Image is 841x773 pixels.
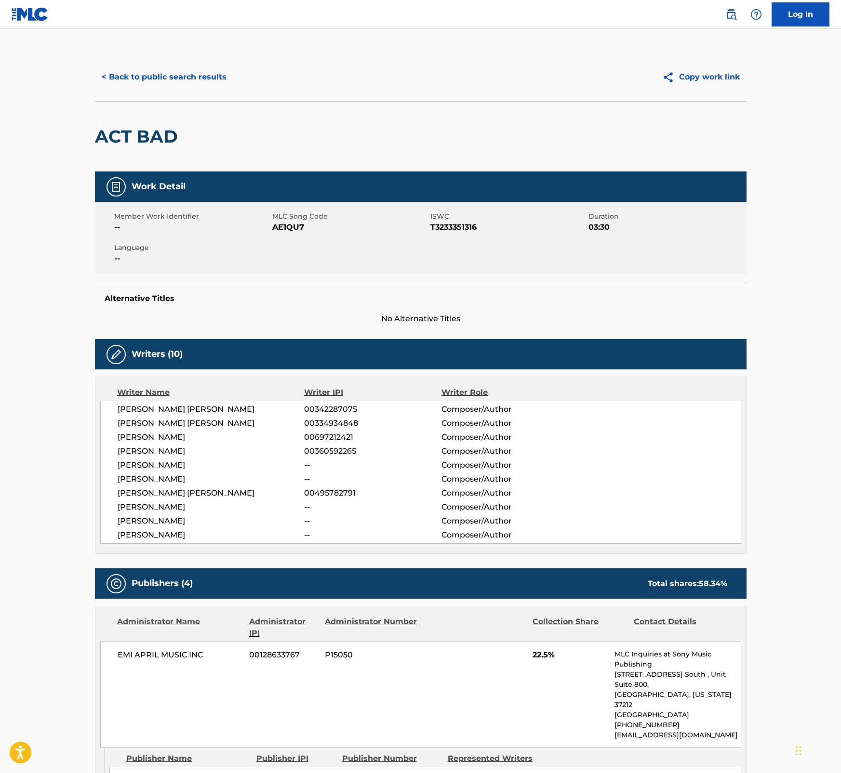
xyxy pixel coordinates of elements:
[721,5,741,24] a: Public Search
[430,211,586,222] span: ISWC
[117,387,305,398] div: Writer Name
[118,418,305,429] span: [PERSON_NAME] [PERSON_NAME]
[117,616,242,639] div: Administrator Name
[441,418,566,429] span: Composer/Author
[588,222,744,233] span: 03:30
[110,578,122,590] img: Publishers
[118,529,305,541] span: [PERSON_NAME]
[750,9,762,20] img: help
[634,616,727,639] div: Contact Details
[114,253,270,264] span: --
[342,753,441,764] div: Publisher Number
[304,404,441,415] span: 00342287075
[118,432,305,443] span: [PERSON_NAME]
[304,432,441,443] span: 00697212421
[118,404,305,415] span: [PERSON_NAME] [PERSON_NAME]
[441,501,566,513] span: Composer/Author
[132,349,183,360] h5: Writers (10)
[249,649,318,661] span: 00128633767
[304,487,441,499] span: 00495782791
[118,649,242,661] span: EMI APRIL MUSIC INC
[118,501,305,513] span: [PERSON_NAME]
[441,432,566,443] span: Composer/Author
[118,459,305,471] span: [PERSON_NAME]
[533,649,607,661] span: 22.5%
[614,690,740,710] p: [GEOGRAPHIC_DATA], [US_STATE] 37212
[793,727,841,773] iframe: Chat Widget
[249,616,318,639] div: Administrator IPI
[325,649,418,661] span: P15050
[114,243,270,253] span: Language
[12,7,49,21] img: MLC Logo
[95,65,233,89] button: < Back to public search results
[304,445,441,457] span: 00360592265
[256,753,335,764] div: Publisher IPI
[132,181,186,192] h5: Work Detail
[441,487,566,499] span: Composer/Author
[118,487,305,499] span: [PERSON_NAME] [PERSON_NAME]
[725,9,737,20] img: search
[699,579,727,588] span: 58.34 %
[430,222,586,233] span: T3233351316
[304,473,441,485] span: --
[325,616,418,639] div: Administrator Number
[272,222,428,233] span: AE1QU7
[304,529,441,541] span: --
[441,515,566,527] span: Composer/Author
[110,349,122,360] img: Writers
[95,126,183,147] h2: ACT BAD
[110,181,122,193] img: Work Detail
[614,710,740,720] p: [GEOGRAPHIC_DATA]
[588,211,744,222] span: Duration
[304,387,441,398] div: Writer IPI
[533,616,626,639] div: Collection Share
[441,459,566,471] span: Composer/Author
[441,529,566,541] span: Composer/Author
[304,501,441,513] span: --
[272,211,428,222] span: MLC Song Code
[662,71,679,83] img: Copy work link
[114,222,270,233] span: --
[614,669,740,690] p: [STREET_ADDRESS] South , Unit Suite 800,
[304,459,441,471] span: --
[655,65,747,89] button: Copy work link
[747,5,766,24] div: Help
[304,515,441,527] span: --
[118,445,305,457] span: [PERSON_NAME]
[796,736,801,765] div: Drag
[614,649,740,669] p: MLC Inquiries at Sony Music Publishing
[114,211,270,222] span: Member Work Identifier
[304,418,441,429] span: 00334934848
[95,313,747,325] span: No Alternative Titles
[614,730,740,740] p: [EMAIL_ADDRESS][DOMAIN_NAME]
[441,387,566,398] div: Writer Role
[441,404,566,415] span: Composer/Author
[118,515,305,527] span: [PERSON_NAME]
[105,294,737,303] h5: Alternative Titles
[132,578,193,589] h5: Publishers (4)
[614,720,740,730] p: [PHONE_NUMBER]
[772,2,829,26] a: Log In
[441,473,566,485] span: Composer/Author
[448,753,546,764] div: Represented Writers
[118,473,305,485] span: [PERSON_NAME]
[441,445,566,457] span: Composer/Author
[648,578,727,590] div: Total shares:
[126,753,249,764] div: Publisher Name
